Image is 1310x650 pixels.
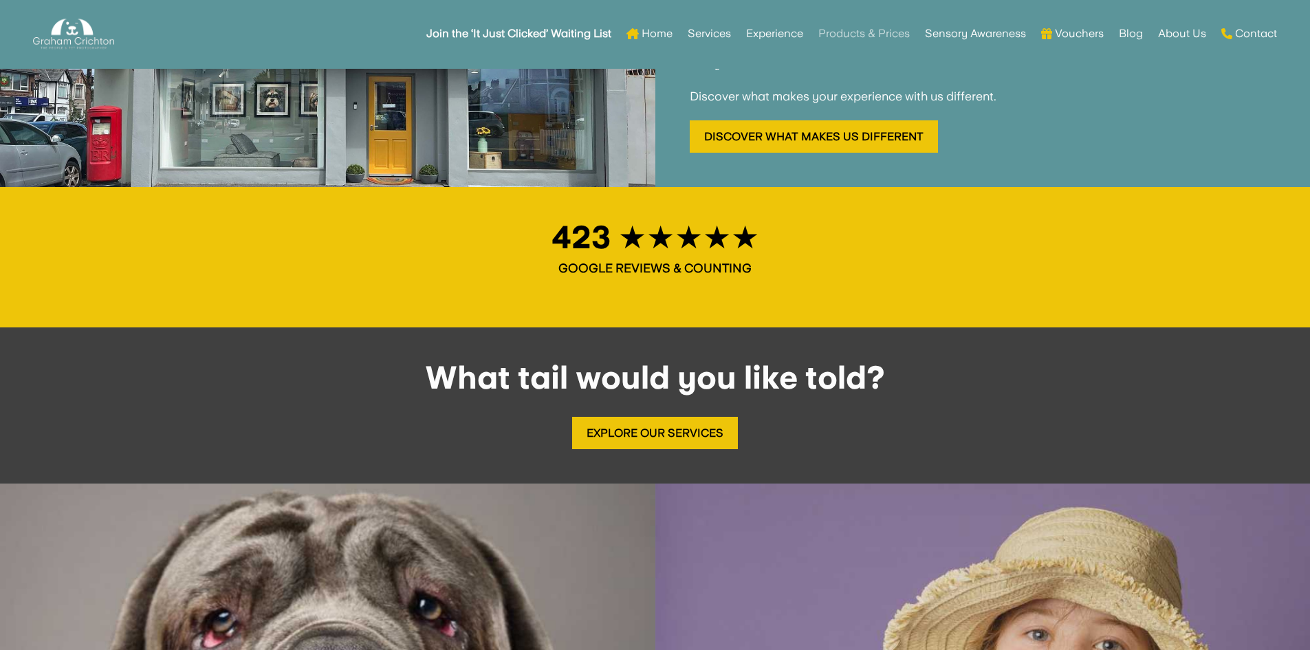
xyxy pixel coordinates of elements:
a: Experience [746,7,803,61]
a: About Us [1158,7,1206,61]
a: Vouchers [1041,7,1104,61]
a: Home [626,7,673,61]
img: Graham Crichton Photography Logo - Graham Crichton - Belfast Family & Pet Photography Studio [33,15,114,53]
a: Discover What Makes Us Different [690,120,938,153]
a: Join the ‘It Just Clicked’ Waiting List [426,7,611,61]
h1: What tail would you like told? [34,362,1276,400]
h1: 423 ★★★★★ [34,221,1276,260]
a: Explore Our Services [572,417,738,449]
a: Sensory Awareness [925,7,1026,61]
a: Blog [1119,7,1143,61]
a: Services [688,7,731,61]
a: Contact [1221,7,1277,61]
strong: Join the ‘It Just Clicked’ Waiting List [426,29,611,39]
strong: GOOGLE REVIEWS & COUNTING [558,261,752,275]
a: Products & Prices [818,7,910,61]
